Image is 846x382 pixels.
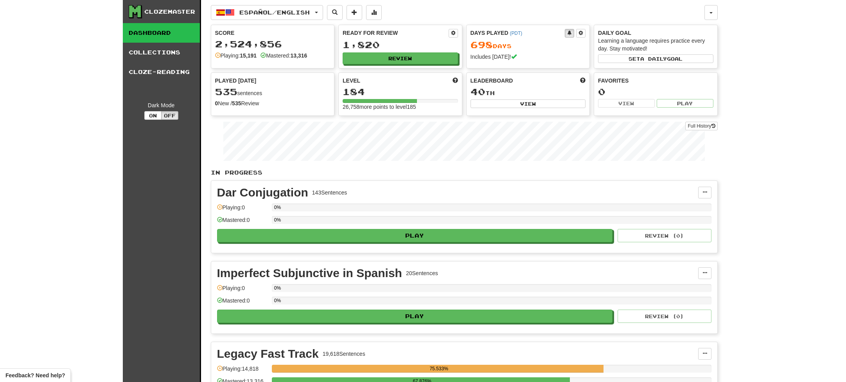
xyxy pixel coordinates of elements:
a: (PDT) [510,31,522,36]
div: Learning a language requires practice every day. Stay motivated! [598,37,713,52]
span: Played [DATE] [215,77,257,85]
div: Mastered: [260,52,307,59]
strong: 13,316 [290,52,307,59]
a: Full History [685,122,717,130]
button: View [598,99,655,108]
p: In Progress [211,169,718,177]
div: 75.533% [274,365,604,373]
a: Collections [123,43,200,62]
button: Seta dailygoal [598,54,713,63]
button: Review (0) [618,310,711,323]
div: Imperfect Subjunctive in Spanish [217,267,402,279]
div: 19,618 Sentences [323,350,365,358]
div: Clozemaster [144,8,195,16]
button: Español/English [211,5,323,20]
div: 0 [598,87,713,97]
div: Playing: 14,818 [217,365,268,378]
button: More stats [366,5,382,20]
div: Includes [DATE]! [471,53,586,61]
span: Level [343,77,360,85]
div: Dark Mode [129,101,194,109]
button: Play [217,229,613,242]
strong: 15,191 [240,52,257,59]
div: 184 [343,87,458,97]
div: Dar Conjugation [217,187,308,198]
span: 535 [215,86,237,97]
div: New / Review [215,99,330,107]
button: Review [343,52,458,64]
div: Playing: [215,52,257,59]
div: Playing: 0 [217,284,268,297]
div: Mastered: 0 [217,297,268,310]
button: On [144,111,162,120]
span: Leaderboard [471,77,513,85]
button: Search sentences [327,5,343,20]
div: Days Played [471,29,565,37]
div: Daily Goal [598,29,713,37]
span: Score more points to level up [453,77,458,85]
span: Español / English [239,9,310,16]
div: Ready for Review [343,29,449,37]
div: 143 Sentences [312,189,347,196]
button: Play [657,99,713,108]
button: Review (0) [618,229,711,242]
div: 2,524,856 [215,39,330,49]
span: 40 [471,86,485,97]
span: a daily [640,56,667,61]
strong: 0 [215,100,218,106]
div: Playing: 0 [217,204,268,216]
div: th [471,87,586,97]
div: Day s [471,40,586,50]
button: Add sentence to collection [347,5,362,20]
div: Favorites [598,77,713,85]
div: 26,758 more points to level 185 [343,103,458,111]
div: Mastered: 0 [217,216,268,229]
button: Play [217,310,613,323]
div: sentences [215,87,330,97]
div: Score [215,29,330,37]
span: Open feedback widget [5,371,65,379]
button: Off [161,111,178,120]
span: This week in points, UTC [580,77,586,85]
a: Dashboard [123,23,200,43]
div: Legacy Fast Track [217,348,319,360]
strong: 535 [232,100,241,106]
div: 1,820 [343,40,458,50]
a: Cloze-Reading [123,62,200,82]
button: View [471,99,586,108]
div: 20 Sentences [406,269,438,277]
span: 698 [471,39,493,50]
